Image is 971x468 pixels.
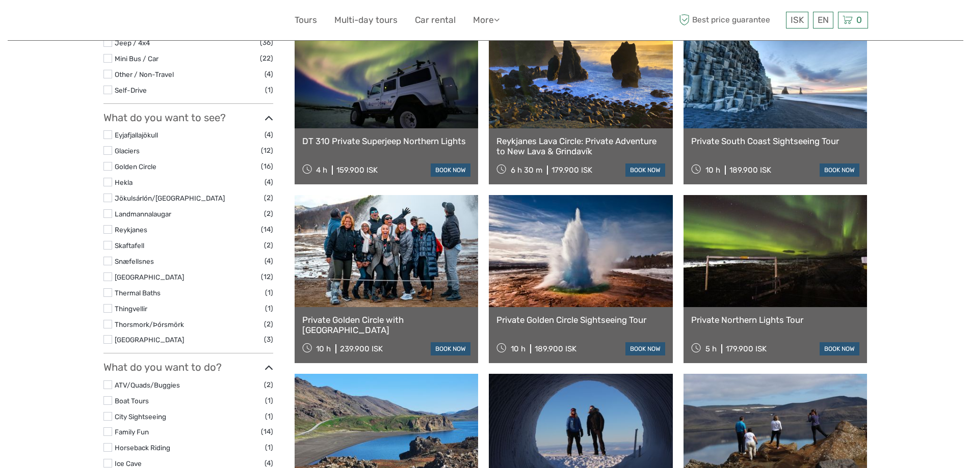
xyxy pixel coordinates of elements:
[115,459,142,467] a: Ice Cave
[691,136,860,146] a: Private South Coast Sightseeing Tour
[552,166,592,175] div: 179.900 ISK
[265,410,273,422] span: (1)
[265,176,273,188] span: (4)
[115,412,166,421] a: City Sightseeing
[261,224,273,235] span: (14)
[14,18,115,26] p: We're away right now. Please check back later!
[264,239,273,251] span: (2)
[115,273,184,281] a: [GEOGRAPHIC_DATA]
[820,163,859,177] a: book now
[260,37,273,48] span: (36)
[691,315,860,325] a: Private Northern Lights Tour
[115,305,147,313] a: Thingvellir
[431,163,470,177] a: book now
[496,315,665,325] a: Private Golden Circle Sightseeing Tour
[115,241,144,250] a: Skaftafell
[813,12,833,29] div: EN
[265,84,273,96] span: (1)
[340,344,383,353] div: 239.900 ISK
[511,166,542,175] span: 6 h 30 m
[496,136,665,157] a: Reykjanes Lava Circle: Private Adventure to New Lava & Grindavík
[295,13,317,27] a: Tours
[115,336,184,344] a: [GEOGRAPHIC_DATA]
[261,160,273,172] span: (16)
[115,162,156,171] a: Golden Circle
[115,397,149,405] a: Boat Tours
[473,13,500,27] a: More
[115,194,225,202] a: Jökulsárlón/[GEOGRAPHIC_DATA]
[261,271,273,283] span: (12)
[855,15,863,25] span: 0
[115,86,147,94] a: Self-Drive
[677,12,783,29] span: Best price guarantee
[264,318,273,330] span: (2)
[265,129,273,141] span: (4)
[265,287,273,298] span: (1)
[103,361,273,373] h3: What do you want to do?
[115,147,140,155] a: Glaciers
[334,13,398,27] a: Multi-day tours
[115,320,184,328] a: Thorsmork/Þórsmörk
[336,166,378,175] div: 159.900 ISK
[265,302,273,314] span: (1)
[625,342,665,355] a: book now
[115,381,180,389] a: ATV/Quads/Buggies
[103,112,273,124] h3: What do you want to see?
[115,131,158,139] a: Eyjafjallajökull
[265,255,273,267] span: (4)
[705,344,717,353] span: 5 h
[431,342,470,355] a: book now
[115,444,170,452] a: Horseback Riding
[820,342,859,355] a: book now
[117,16,129,28] button: Open LiveChat chat widget
[729,166,771,175] div: 189.900 ISK
[115,257,154,265] a: Snæfellsnes
[535,344,576,353] div: 189.900 ISK
[511,344,526,353] span: 10 h
[115,428,149,436] a: Family Fun
[791,15,804,25] span: ISK
[264,379,273,391] span: (2)
[316,166,327,175] span: 4 h
[115,289,161,297] a: Thermal Baths
[316,344,331,353] span: 10 h
[115,39,150,47] a: Jeep / 4x4
[265,442,273,453] span: (1)
[302,136,471,146] a: DT 310 Private Superjeep Northern Lights
[264,208,273,219] span: (2)
[265,395,273,406] span: (1)
[264,334,273,345] span: (3)
[261,145,273,156] span: (12)
[261,426,273,437] span: (14)
[115,178,133,186] a: Hekla
[265,68,273,80] span: (4)
[705,166,720,175] span: 10 h
[103,8,155,33] img: 632-1a1f61c2-ab70-46c5-a88f-57c82c74ba0d_logo_small.jpg
[415,13,456,27] a: Car rental
[115,54,159,63] a: Mini Bus / Car
[625,163,665,177] a: book now
[264,192,273,204] span: (2)
[260,52,273,64] span: (22)
[115,70,174,78] a: Other / Non-Travel
[115,226,147,234] a: Reykjanes
[726,344,767,353] div: 179.900 ISK
[302,315,471,336] a: Private Golden Circle with [GEOGRAPHIC_DATA]
[115,210,171,218] a: Landmannalaugar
